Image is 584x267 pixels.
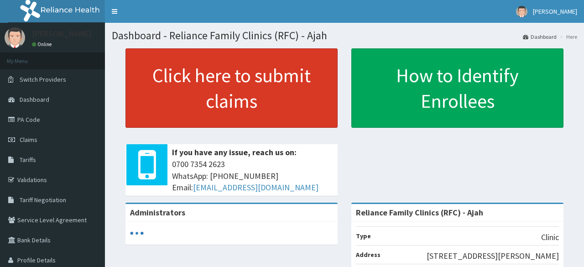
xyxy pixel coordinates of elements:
[20,136,37,144] span: Claims
[356,251,381,259] b: Address
[20,156,36,164] span: Tariffs
[112,30,577,42] h1: Dashboard - Reliance Family Clinics (RFC) - Ajah
[20,75,66,84] span: Switch Providers
[356,207,483,218] strong: Reliance Family Clinics (RFC) - Ajah
[32,30,92,38] p: [PERSON_NAME]
[130,226,144,240] svg: audio-loading
[193,182,318,193] a: [EMAIL_ADDRESS][DOMAIN_NAME]
[130,207,185,218] b: Administrators
[125,48,338,128] a: Click here to submit claims
[20,95,49,104] span: Dashboard
[523,33,557,41] a: Dashboard
[172,147,297,157] b: If you have any issue, reach us on:
[541,231,559,243] p: Clinic
[5,27,25,48] img: User Image
[172,158,333,194] span: 0700 7354 2623 WhatsApp: [PHONE_NUMBER] Email:
[351,48,563,128] a: How to Identify Enrollees
[533,7,577,16] span: [PERSON_NAME]
[356,232,371,240] b: Type
[516,6,527,17] img: User Image
[32,41,54,47] a: Online
[20,196,66,204] span: Tariff Negotiation
[558,33,577,41] li: Here
[427,250,559,262] p: [STREET_ADDRESS][PERSON_NAME]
